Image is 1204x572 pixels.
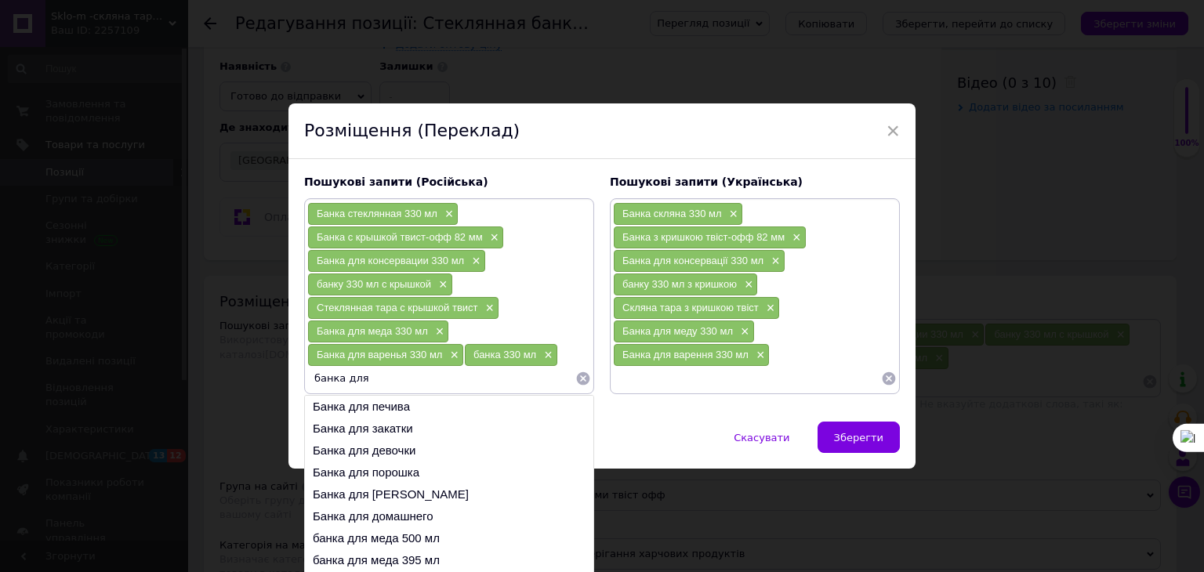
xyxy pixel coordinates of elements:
[622,302,759,313] span: Скляна тара з кришкою твіст
[622,231,785,243] span: Банка з кришкою твіст-офф 82 мм
[622,208,722,219] span: Банка скляна 330 мл
[305,483,593,505] li: Банка для [PERSON_NAME]
[317,325,428,337] span: Банка для меда 330 мл
[763,302,775,315] span: ×
[540,349,553,362] span: ×
[317,349,442,360] span: Банка для варенья 330 мл
[305,549,593,571] li: банка для меда 395 мл
[317,231,483,243] span: Банка с крышкой твист-офф 82 мм
[767,255,780,268] span: ×
[317,255,464,266] span: Банка для консервации 330 мл
[305,462,593,483] li: Банка для порошка
[622,278,737,290] span: банку 330 мл з кришкою
[288,103,916,160] div: Розміщення (Переклад)
[305,505,593,527] li: Банка для домашнего
[741,278,753,291] span: ×
[818,422,900,453] button: Зберегти
[789,231,801,244] span: ×
[305,418,593,440] li: Банка для закатки
[622,325,733,337] span: Банка для меду 330 мл
[834,432,883,443] span: Зберегти
[473,349,536,360] span: банка 330 мл
[305,527,593,549] li: банка для меда 500 мл
[487,231,499,244] span: ×
[317,278,431,290] span: банку 330 мл с крышкой
[317,302,478,313] span: Стеклянная тара с крышкой твист
[16,56,689,154] p: Консервирование овощей и фруктов Приготовление варенья, [PERSON_NAME], повидла, повидла Хранение ...
[726,208,738,221] span: ×
[435,278,448,291] span: ×
[734,432,789,443] span: Скасувати
[317,208,437,219] span: Банка стеклянная 330 мл
[752,349,765,362] span: ×
[304,176,488,188] span: Пошукові запити (Російська)
[432,325,444,338] span: ×
[482,302,495,315] span: ×
[305,396,593,418] li: Банка для печива
[305,440,593,462] li: Банка для девочки
[886,118,900,144] span: ×
[468,255,481,268] span: ×
[441,208,454,221] span: ×
[622,349,749,360] span: Банка для варення 330 мл
[610,176,803,188] span: Пошукові запити (Українська)
[446,349,459,362] span: ×
[622,255,763,266] span: Банка для консервації 330 мл
[717,422,806,453] button: Скасувати
[737,325,749,338] span: ×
